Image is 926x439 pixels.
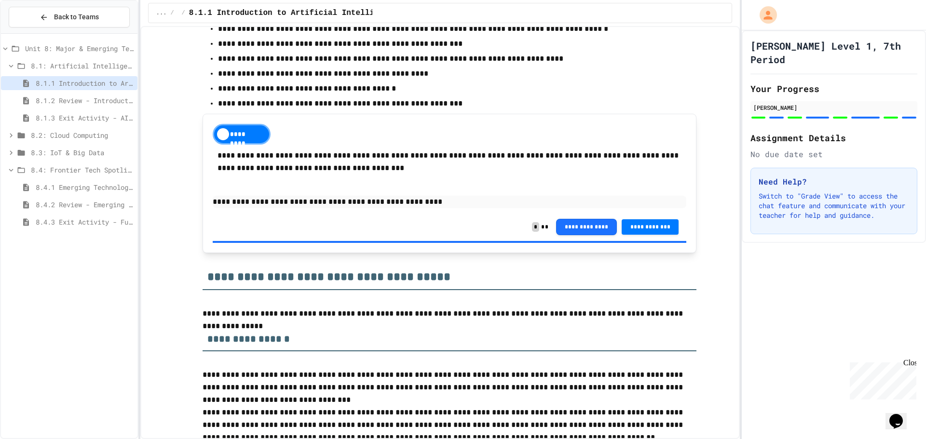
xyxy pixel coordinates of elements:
[36,182,134,192] span: 8.4.1 Emerging Technologies: Shaping Our Digital Future
[750,131,917,145] h2: Assignment Details
[31,61,134,71] span: 8.1: Artificial Intelligence Basics
[170,9,174,17] span: /
[189,7,397,19] span: 8.1.1 Introduction to Artificial Intelligence
[36,78,134,88] span: 8.1.1 Introduction to Artificial Intelligence
[846,359,916,399] iframe: chat widget
[750,148,917,160] div: No due date set
[9,7,130,27] button: Back to Teams
[759,176,909,187] h3: Need Help?
[36,217,134,227] span: 8.4.3 Exit Activity - Future Tech Challenge
[156,9,167,17] span: ...
[750,39,917,66] h1: [PERSON_NAME] Level 1, 7th Period
[749,4,779,26] div: My Account
[4,4,67,61] div: Chat with us now!Close
[182,9,185,17] span: /
[753,103,914,112] div: [PERSON_NAME]
[36,200,134,210] span: 8.4.2 Review - Emerging Technologies: Shaping Our Digital Future
[25,43,134,53] span: Unit 8: Major & Emerging Technologies
[31,130,134,140] span: 8.2: Cloud Computing
[885,400,916,429] iframe: chat widget
[36,95,134,106] span: 8.1.2 Review - Introduction to Artificial Intelligence
[31,165,134,175] span: 8.4: Frontier Tech Spotlight
[31,147,134,158] span: 8.3: IoT & Big Data
[54,12,99,22] span: Back to Teams
[36,113,134,123] span: 8.1.3 Exit Activity - AI Detective
[750,82,917,95] h2: Your Progress
[759,191,909,220] p: Switch to "Grade View" to access the chat feature and communicate with your teacher for help and ...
